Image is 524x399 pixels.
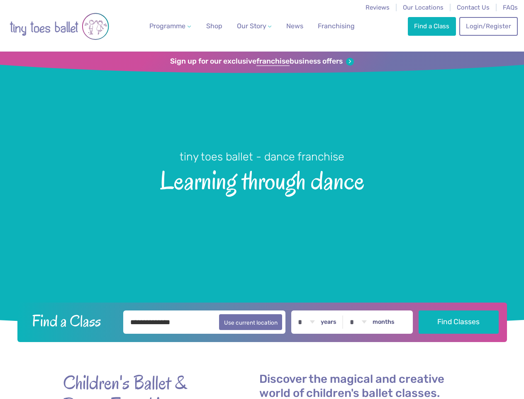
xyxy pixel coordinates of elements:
[366,4,390,11] a: Reviews
[13,164,511,195] span: Learning through dance
[457,4,490,11] a: Contact Us
[10,5,109,47] img: tiny toes ballet
[170,57,354,66] a: Sign up for our exclusivefranchisebusiness offers
[419,310,499,334] button: Find Classes
[373,318,395,326] label: months
[146,18,194,34] a: Programme
[256,57,290,66] strong: franchise
[203,18,226,34] a: Shop
[408,17,456,35] a: Find a Class
[403,4,444,11] a: Our Locations
[283,18,307,34] a: News
[219,314,283,330] button: Use current location
[180,150,344,163] small: tiny toes ballet - dance franchise
[25,310,117,331] h2: Find a Class
[233,18,275,34] a: Our Story
[206,22,222,30] span: Shop
[149,22,185,30] span: Programme
[321,318,336,326] label: years
[318,22,355,30] span: Franchising
[286,22,303,30] span: News
[503,4,518,11] a: FAQs
[237,22,266,30] span: Our Story
[314,18,358,34] a: Franchising
[459,17,517,35] a: Login/Register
